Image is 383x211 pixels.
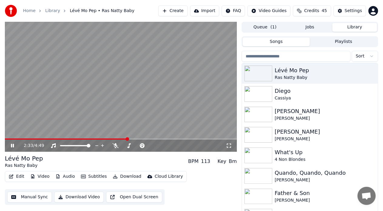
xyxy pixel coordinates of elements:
button: Manual Sync [7,192,52,203]
div: Lévé Mo Pep [275,66,375,75]
div: 113 [201,158,210,165]
div: Ras Natty Baby [275,75,375,81]
button: Download [110,172,144,181]
div: [PERSON_NAME] [275,177,375,183]
button: Edit [6,172,27,181]
div: Bm [229,158,237,165]
a: Open chat [358,187,376,205]
div: Father & Son [275,189,375,197]
button: Queue [243,23,287,32]
span: 45 [322,8,327,14]
div: What's Up [275,148,375,157]
button: Library [332,23,377,32]
div: [PERSON_NAME] [275,115,375,122]
button: Jobs [287,23,332,32]
a: Home [23,8,35,14]
button: Settings [334,5,366,16]
button: Open Dual Screen [106,192,162,203]
span: 4:49 [35,143,44,149]
div: 4 Non Blondes [275,157,375,163]
button: Subtitles [79,172,109,181]
button: Songs [243,37,310,46]
button: Create [158,5,188,16]
div: Ras Natty Baby [5,163,43,169]
span: ( 1 ) [270,24,277,30]
div: / [24,143,38,149]
span: Lévé Mo Pep • Ras Natty Baby [70,8,134,14]
span: Sort [356,53,365,59]
div: Settings [345,8,362,14]
div: Lévé Mo Pep [5,154,43,163]
button: Credits45 [293,5,331,16]
div: Diego [275,87,375,95]
button: Audio [53,172,77,181]
button: Import [190,5,219,16]
span: 2:33 [24,143,33,149]
div: Cloud Library [155,174,183,180]
div: Cassiya [275,95,375,101]
div: Key [217,158,226,165]
button: Video Guides [247,5,291,16]
span: Credits [304,8,319,14]
button: Playlists [310,37,377,46]
div: BPM [188,158,198,165]
div: Quando, Quando, Quando [275,169,375,177]
img: youka [5,5,17,17]
div: [PERSON_NAME] [275,128,375,136]
div: [PERSON_NAME] [275,136,375,142]
button: FAQ [222,5,245,16]
nav: breadcrumb [23,8,134,14]
button: Download Video [54,192,104,203]
div: [PERSON_NAME] [275,107,375,115]
button: Video [28,172,52,181]
div: [PERSON_NAME] [275,197,375,203]
a: Library [45,8,60,14]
